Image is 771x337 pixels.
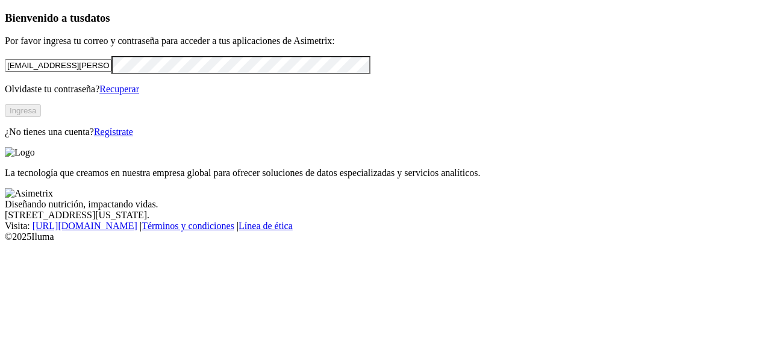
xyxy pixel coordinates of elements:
[5,84,766,95] p: Olvidaste tu contraseña?
[5,59,111,72] input: Tu correo
[5,210,766,221] div: [STREET_ADDRESS][US_STATE].
[33,221,137,231] a: [URL][DOMAIN_NAME]
[5,168,766,178] p: La tecnología que creamos en nuestra empresa global para ofrecer soluciones de datos especializad...
[5,221,766,231] div: Visita : | |
[84,11,110,24] span: datos
[5,199,766,210] div: Diseñando nutrición, impactando vidas.
[5,231,766,242] div: © 2025 Iluma
[5,36,766,46] p: Por favor ingresa tu correo y contraseña para acceder a tus aplicaciones de Asimetrix:
[5,127,766,137] p: ¿No tienes una cuenta?
[99,84,139,94] a: Recuperar
[94,127,133,137] a: Regístrate
[142,221,234,231] a: Términos y condiciones
[239,221,293,231] a: Línea de ética
[5,188,53,199] img: Asimetrix
[5,147,35,158] img: Logo
[5,104,41,117] button: Ingresa
[5,11,766,25] h3: Bienvenido a tus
